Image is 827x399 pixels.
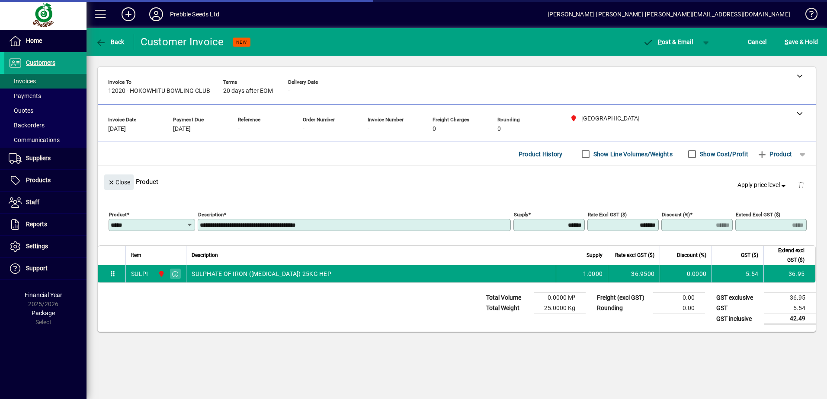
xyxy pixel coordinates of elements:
[658,38,662,45] span: P
[698,150,748,158] label: Show Cost/Profit
[587,250,603,260] span: Supply
[192,269,331,278] span: SULPHATE OF IRON ([MEDICAL_DATA]) 25KG HEP
[769,246,805,265] span: Extend excl GST ($)
[368,126,369,133] span: -
[736,212,780,218] mat-label: Extend excl GST ($)
[638,34,697,50] button: Post & Email
[26,59,55,66] span: Customers
[592,150,673,158] label: Show Line Volumes/Weights
[746,34,769,50] button: Cancel
[4,30,87,52] a: Home
[583,269,603,278] span: 1.0000
[662,212,690,218] mat-label: Discount (%)
[757,147,792,161] span: Product
[93,34,127,50] button: Back
[104,174,134,190] button: Close
[515,146,566,162] button: Product History
[748,35,767,49] span: Cancel
[109,212,127,218] mat-label: Product
[433,126,436,133] span: 0
[764,303,816,313] td: 5.54
[108,175,130,190] span: Close
[593,303,653,313] td: Rounding
[4,192,87,213] a: Staff
[4,236,87,257] a: Settings
[653,303,705,313] td: 0.00
[131,269,148,278] div: SULPI
[26,199,39,206] span: Staff
[26,243,48,250] span: Settings
[712,313,764,324] td: GST inclusive
[677,250,706,260] span: Discount (%)
[236,39,247,45] span: NEW
[763,265,815,282] td: 36.95
[142,6,170,22] button: Profile
[514,212,528,218] mat-label: Supply
[9,107,33,114] span: Quotes
[791,181,811,189] app-page-header-button: Delete
[660,265,712,282] td: 0.0000
[108,88,210,95] span: 12020 - HOKOWHITU BOWLING CLUB
[482,293,534,303] td: Total Volume
[548,7,790,21] div: [PERSON_NAME] [PERSON_NAME] [PERSON_NAME][EMAIL_ADDRESS][DOMAIN_NAME]
[4,74,87,89] a: Invoices
[303,126,305,133] span: -
[131,250,141,260] span: Item
[9,92,41,99] span: Payments
[799,2,816,30] a: Knowledge Base
[238,126,240,133] span: -
[102,178,136,186] app-page-header-button: Close
[588,212,627,218] mat-label: Rate excl GST ($)
[32,310,55,317] span: Package
[87,34,134,50] app-page-header-button: Back
[782,34,820,50] button: Save & Hold
[9,78,36,85] span: Invoices
[26,265,48,272] span: Support
[4,258,87,279] a: Support
[482,303,534,313] td: Total Weight
[712,293,764,303] td: GST exclusive
[741,250,758,260] span: GST ($)
[192,250,218,260] span: Description
[712,265,763,282] td: 5.54
[785,35,818,49] span: ave & Hold
[791,174,811,195] button: Delete
[9,136,60,143] span: Communications
[764,313,816,324] td: 42.49
[4,103,87,118] a: Quotes
[96,38,125,45] span: Back
[497,126,501,133] span: 0
[764,293,816,303] td: 36.95
[26,221,47,228] span: Reports
[9,122,45,129] span: Backorders
[156,269,166,279] span: PALMERSTON NORTH
[4,89,87,103] a: Payments
[26,37,42,44] span: Home
[615,250,654,260] span: Rate excl GST ($)
[198,212,224,218] mat-label: Description
[223,88,273,95] span: 20 days after EOM
[98,166,816,197] div: Product
[141,35,224,49] div: Customer Invoice
[170,7,219,21] div: Prebble Seeds Ltd
[108,126,126,133] span: [DATE]
[519,147,563,161] span: Product History
[613,269,654,278] div: 36.9500
[534,293,586,303] td: 0.0000 M³
[25,291,62,298] span: Financial Year
[4,118,87,133] a: Backorders
[593,293,653,303] td: Freight (excl GST)
[115,6,142,22] button: Add
[643,38,693,45] span: ost & Email
[4,170,87,191] a: Products
[785,38,788,45] span: S
[712,303,764,313] td: GST
[26,177,51,184] span: Products
[4,214,87,235] a: Reports
[653,293,705,303] td: 0.00
[173,126,191,133] span: [DATE]
[4,133,87,147] a: Communications
[737,180,788,190] span: Apply price level
[734,177,791,193] button: Apply price level
[26,155,51,161] span: Suppliers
